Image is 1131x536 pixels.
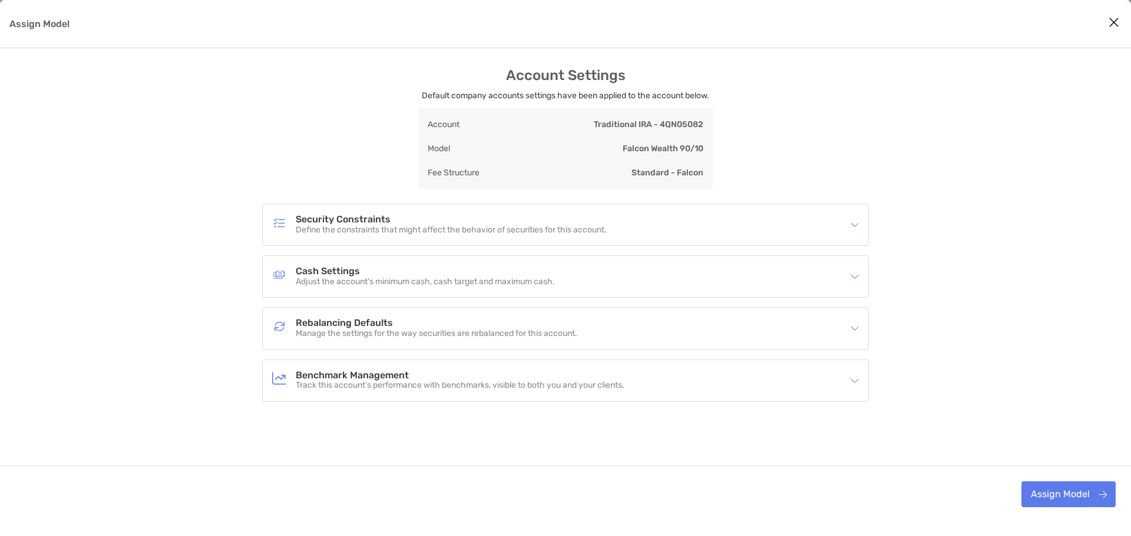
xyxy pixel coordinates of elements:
[272,216,286,230] img: Security Constraints
[263,204,868,245] div: icon arrowSecurity ConstraintsSecurity ConstraintsDefine the constraints that might affect the be...
[422,88,709,103] p: Default company accounts settings have been applied to the account below.
[296,381,624,391] p: Track this account’s performance with benchmarks, visible to both you and your clients.
[272,319,286,334] img: Rebalancing Defaults
[296,215,607,225] h4: Security Constraints
[631,165,703,180] p: Standard - Falcon
[296,277,555,287] p: Adjust the account’s minimum cash, cash target and maximum cash.
[1105,14,1123,32] button: Close modal
[9,16,70,31] p: Assign Model
[1021,481,1116,507] button: Assign Model
[428,165,479,180] p: Fee Structure
[263,308,868,349] div: icon arrowRebalancing DefaultsRebalancing DefaultsManage the settings for the way securities are ...
[272,268,286,282] img: Cash Settings
[851,272,859,281] img: icon arrow
[263,360,868,401] div: icon arrowBenchmark ManagementBenchmark ManagementTrack this account’s performance with benchmark...
[296,318,577,328] h4: Rebalancing Defaults
[296,225,607,235] p: Define the constraints that might affect the behavior of securities for this account.
[506,67,626,84] h3: Account Settings
[851,221,859,229] img: icon arrow
[428,117,459,132] p: Account
[851,377,859,385] img: icon arrow
[296,267,555,277] h4: Cash Settings
[851,324,859,332] img: icon arrow
[296,329,577,339] p: Manage the settings for the way securities are rebalanced for this account.
[263,256,868,297] div: icon arrowCash SettingsCash SettingsAdjust the account’s minimum cash, cash target and maximum cash.
[272,371,286,385] img: Benchmark Management
[594,117,703,132] p: Traditional IRA - 4QN05082
[428,141,450,156] p: Model
[296,371,624,381] h4: Benchmark Management
[623,141,703,156] p: Falcon Wealth 90/10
